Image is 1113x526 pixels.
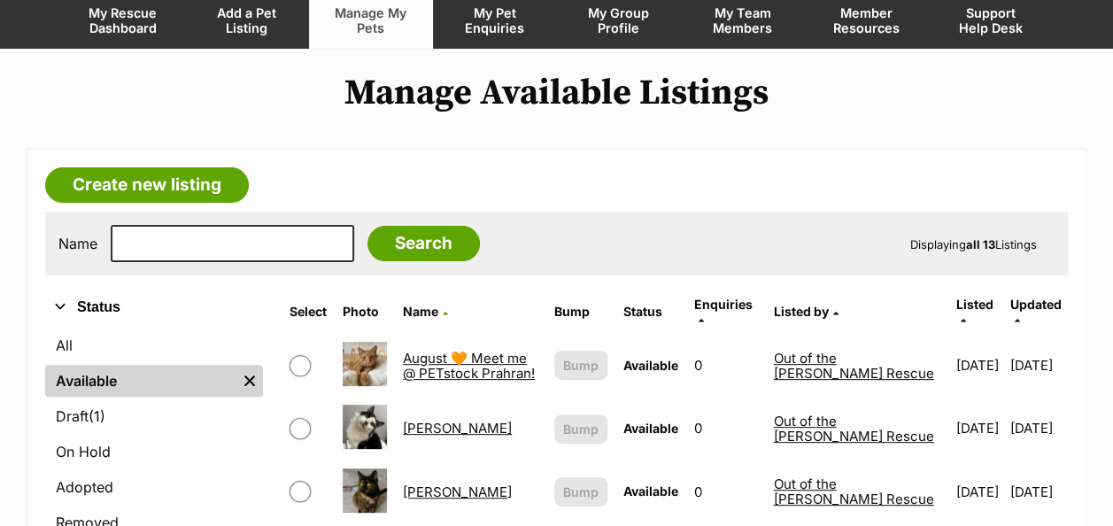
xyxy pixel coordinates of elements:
[547,290,614,333] th: Bump
[45,436,263,468] a: On Hold
[623,358,678,373] span: Available
[403,304,438,319] span: Name
[956,297,993,326] a: Listed
[1010,297,1062,326] a: Updated
[774,476,934,507] a: Out of the [PERSON_NAME] Rescue
[703,5,783,35] span: My Team Members
[89,406,105,427] span: (1)
[563,356,599,375] span: Bump
[623,483,678,499] span: Available
[1010,335,1066,396] td: [DATE]
[1010,398,1066,459] td: [DATE]
[694,297,753,326] a: Enquiries
[774,413,934,445] a: Out of the [PERSON_NAME] Rescue
[45,329,263,361] a: All
[554,351,607,380] button: Bump
[579,5,659,35] span: My Group Profile
[282,290,334,333] th: Select
[455,5,535,35] span: My Pet Enquiries
[58,236,97,251] label: Name
[949,398,1008,459] td: [DATE]
[774,304,829,319] span: Listed by
[403,350,535,382] a: August 🧡 Meet me @ PETstock Prahran!
[236,365,263,397] a: Remove filter
[687,398,764,459] td: 0
[687,335,764,396] td: 0
[336,290,394,333] th: Photo
[694,297,753,312] span: translation missing: en.admin.listings.index.attributes.enquiries
[45,167,249,203] a: Create new listing
[1010,461,1066,522] td: [DATE]
[827,5,907,35] span: Member Resources
[45,296,263,319] button: Status
[949,461,1008,522] td: [DATE]
[45,400,263,432] a: Draft
[403,483,512,500] a: [PERSON_NAME]
[563,483,599,501] span: Bump
[623,421,678,436] span: Available
[563,420,599,438] span: Bump
[774,304,839,319] a: Listed by
[367,226,480,261] input: Search
[949,335,1008,396] td: [DATE]
[774,350,934,382] a: Out of the [PERSON_NAME] Rescue
[616,290,685,333] th: Status
[83,5,163,35] span: My Rescue Dashboard
[403,304,448,319] a: Name
[966,237,995,251] strong: all 13
[331,5,411,35] span: Manage My Pets
[554,477,607,507] button: Bump
[45,471,263,503] a: Adopted
[956,297,993,312] span: Listed
[951,5,1031,35] span: Support Help Desk
[910,237,1037,251] span: Displaying Listings
[45,365,236,397] a: Available
[207,5,287,35] span: Add a Pet Listing
[403,420,512,437] a: [PERSON_NAME]
[1010,297,1062,312] span: Updated
[554,414,607,444] button: Bump
[687,461,764,522] td: 0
